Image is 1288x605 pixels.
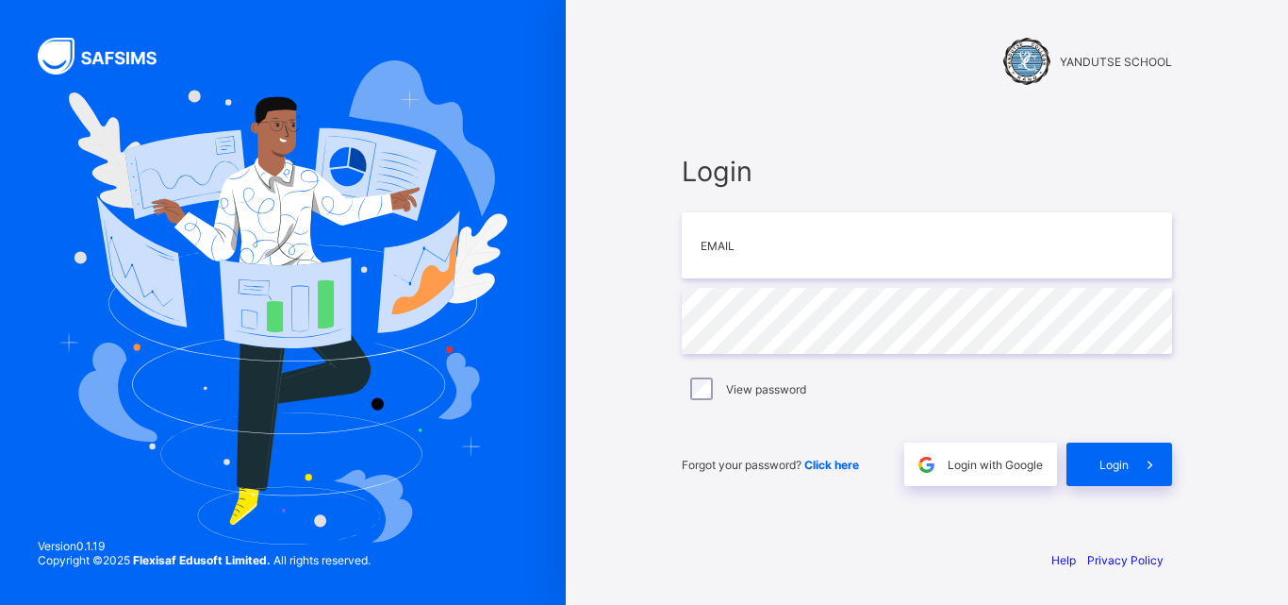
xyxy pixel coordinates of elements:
span: Login with Google [948,458,1043,472]
img: Hero Image [58,60,507,544]
label: View password [726,382,806,396]
span: Login [682,155,1172,188]
a: Click here [804,458,859,472]
span: YANDUTSE SCHOOL [1060,55,1172,69]
span: Login [1099,458,1129,472]
span: Version 0.1.19 [38,539,371,553]
span: Copyright © 2025 All rights reserved. [38,553,371,567]
strong: Flexisaf Edusoft Limited. [133,553,271,567]
img: google.396cfc9801f0270233282035f929180a.svg [916,454,937,476]
span: Forgot your password? [682,458,859,472]
a: Privacy Policy [1087,553,1164,567]
img: SAFSIMS Logo [38,38,179,75]
a: Help [1051,553,1076,567]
